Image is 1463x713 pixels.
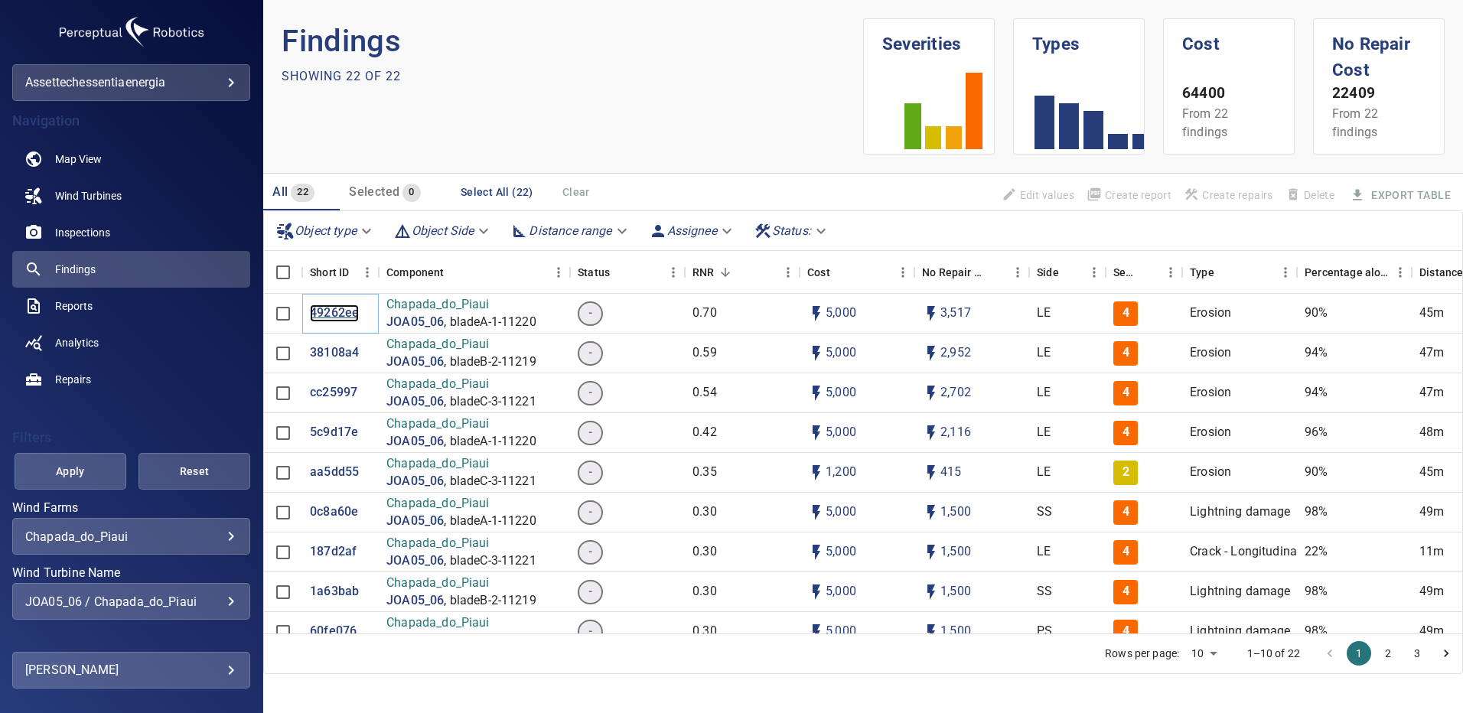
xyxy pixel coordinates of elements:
p: 2,702 [940,384,971,402]
a: 1a63bab [310,583,359,601]
p: 4 [1123,503,1129,521]
p: 22% [1305,543,1328,561]
em: Assignee [667,223,717,238]
p: Lightning damage [1190,583,1290,601]
p: 96% [1305,424,1328,441]
p: 98% [1305,623,1328,640]
p: 4 [1123,384,1129,402]
p: 2,116 [940,424,971,441]
span: Analytics [55,335,99,350]
svg: Auto cost [807,583,826,601]
div: Distance range [504,217,636,244]
p: LE [1037,543,1051,561]
button: Sort [715,262,736,283]
em: Distance range [529,223,611,238]
p: 94% [1305,384,1328,402]
div: Object Side [387,217,499,244]
p: LE [1037,464,1051,481]
a: aa5dd55 [310,464,359,481]
nav: pagination navigation [1315,641,1461,666]
button: Menu [662,261,685,284]
div: Status [570,251,685,294]
p: 5,000 [826,304,856,322]
div: Percentage along [1297,251,1412,294]
p: 4 [1123,583,1129,601]
div: Side [1037,251,1059,294]
p: LE [1037,304,1051,322]
p: 3,517 [940,304,971,322]
svg: Auto impact [922,583,940,601]
h1: Cost [1182,19,1276,57]
p: Erosion [1190,304,1231,322]
p: 0.70 [692,304,717,322]
p: 4 [1123,424,1129,441]
span: Map View [55,151,102,167]
button: Menu [547,261,570,284]
div: Side [1029,251,1106,294]
svg: Auto cost [807,464,826,482]
p: 38108a4 [310,344,359,362]
p: 5,000 [826,384,856,402]
p: 0.59 [692,344,717,362]
p: 4 [1123,344,1129,362]
p: Chapada_do_Piaui [386,535,536,552]
p: 45m [1419,304,1444,322]
p: cc25997 [310,384,357,402]
h1: Severities [882,19,976,57]
p: 1,500 [940,623,971,640]
div: Status: [748,217,836,244]
div: Wind Farms [12,518,250,555]
p: Lightning damage [1190,623,1290,640]
p: , bladeC-3-11221 [444,473,536,490]
svg: Auto cost [807,623,826,641]
p: Crack - Longitudinal [1190,543,1300,561]
p: , bladeC-3-11221 [444,552,536,570]
p: 1,500 [940,543,971,561]
div: No Repair Cost [914,251,1029,294]
button: Sort [985,262,1006,283]
p: Chapada_do_Piaui [386,376,536,393]
div: Component [379,251,570,294]
p: 0.30 [692,623,717,640]
svg: Auto impact [922,344,940,363]
a: JOA05_06 [386,353,444,371]
button: Sort [830,262,852,283]
p: 49m [1419,583,1444,601]
button: Menu [356,261,379,284]
span: - [579,623,601,640]
p: 64400 [1182,83,1276,105]
p: LE [1037,344,1051,362]
p: 2,952 [940,344,971,362]
div: Short ID [310,251,349,294]
h4: Filters [12,430,250,445]
p: SS [1037,583,1052,601]
p: JOA05_06 [386,473,444,490]
p: , bladeB-2-11219 [444,632,536,650]
button: Select All (22) [455,178,539,207]
button: Go to page 3 [1405,641,1429,666]
svg: Auto cost [807,304,826,323]
p: Chapada_do_Piaui [386,495,536,513]
p: 4 [1123,304,1129,322]
h1: No Repair Cost [1332,19,1426,83]
p: 60fe076 [310,623,357,640]
div: Object type [270,217,381,244]
em: Status : [772,223,811,238]
button: Sort [445,262,466,283]
p: 98% [1305,583,1328,601]
img: assettechessentiaenergia-logo [55,12,208,52]
div: Cost [800,251,914,294]
a: 187d2af [310,543,357,561]
svg: Auto impact [922,543,940,562]
p: 4 [1123,543,1129,561]
span: Reset [158,462,231,481]
p: 0c8a60e [310,503,358,521]
svg: Auto impact [922,384,940,402]
a: JOA05_06 [386,632,444,650]
button: Menu [777,261,800,284]
p: Erosion [1190,424,1231,441]
div: Severity [1113,251,1138,294]
a: JOA05_06 [386,393,444,411]
p: 98% [1305,503,1328,521]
